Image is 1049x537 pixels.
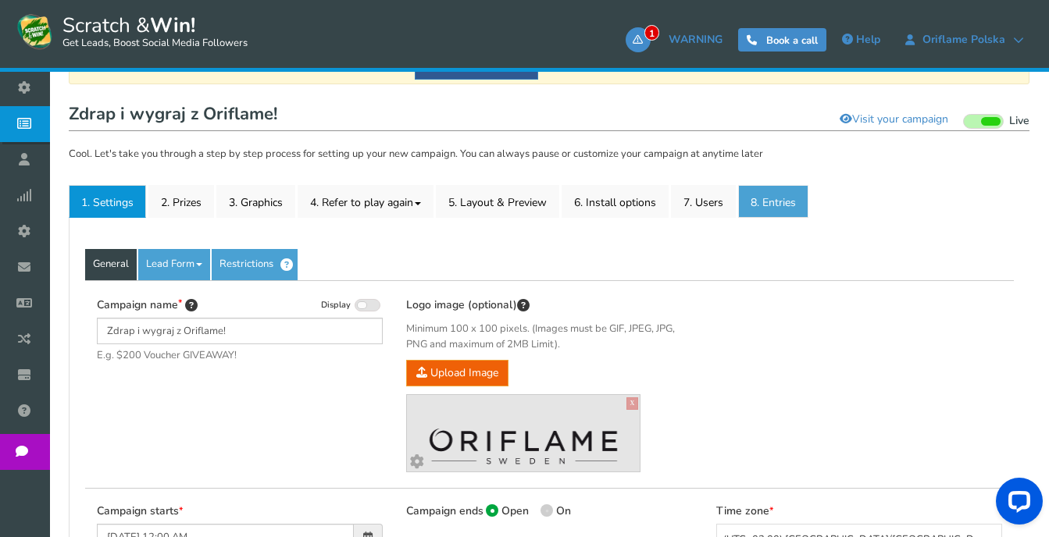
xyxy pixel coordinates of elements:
a: 8. Entries [738,185,808,218]
a: General [85,249,137,280]
img: Scratch and Win [16,12,55,51]
label: Logo image (optional) [406,297,530,314]
a: 5. Layout & Preview [436,185,559,218]
span: E.g. $200 Voucher GIVEAWAY! [97,348,383,364]
span: Book a call [766,34,818,48]
label: Campaign ends [406,504,483,519]
a: Scratch &Win! Get Leads, Boost Social Media Followers [16,12,248,51]
a: Visit your campaign [830,106,958,133]
a: 1WARNING [626,27,730,52]
h1: Zdrap i wygraj z Oriflame! [69,100,1029,131]
label: Campaign starts [97,504,183,519]
a: 1. Settings [69,185,146,218]
a: X [626,397,639,410]
a: Book a call [738,28,826,52]
a: 4. Refer to play again [298,185,434,218]
small: Get Leads, Boost Social Media Followers [62,37,248,50]
a: 7. Users [671,185,736,218]
a: 2. Prizes [148,185,214,218]
span: WARNING [669,32,723,47]
span: Help [856,32,880,47]
span: Tip: Choose a title that will attract more entries. For example: “Scratch & win a bracelet” will ... [185,297,198,315]
a: Restrictions [212,249,298,280]
iframe: LiveChat chat widget [983,471,1049,537]
a: 6. Install options [562,185,669,218]
span: Live [1009,114,1029,129]
span: 1 [644,25,659,41]
a: 3. Graphics [216,185,295,218]
span: On [556,503,571,518]
label: Campaign name [97,297,198,314]
label: Time zone [716,504,773,519]
a: Lead Form [138,249,210,280]
span: Oriflame Polska [915,34,1013,46]
span: Minimum 100 x 100 pixels. (Images must be GIF, JPEG, JPG, PNG and maximum of 2MB Limit). [406,322,692,352]
span: This image will be displayed on top of your contest screen. You can upload & preview different im... [517,297,530,315]
span: Open [501,503,529,518]
span: Display [321,300,351,311]
p: Cool. Let's take you through a step by step process for setting up your new campaign. You can alw... [69,147,1029,162]
strong: Win! [150,12,195,39]
span: Scratch & [55,12,248,51]
a: Help [834,27,888,52]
